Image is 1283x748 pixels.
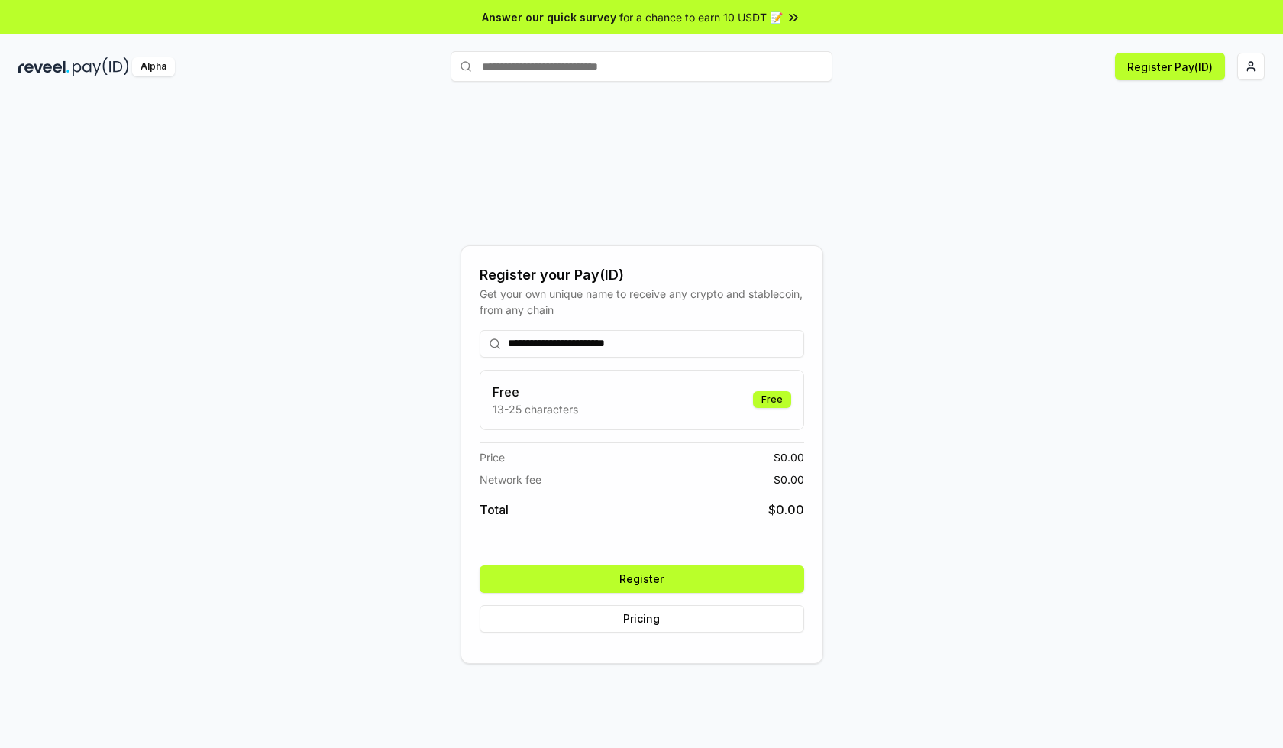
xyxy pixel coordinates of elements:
span: Total [480,500,509,519]
span: $ 0.00 [768,500,804,519]
span: Answer our quick survey [482,9,616,25]
span: $ 0.00 [774,449,804,465]
div: Get your own unique name to receive any crypto and stablecoin, from any chain [480,286,804,318]
button: Register Pay(ID) [1115,53,1225,80]
div: Free [753,391,791,408]
span: Network fee [480,471,541,487]
span: for a chance to earn 10 USDT 📝 [619,9,783,25]
p: 13-25 characters [493,401,578,417]
button: Pricing [480,605,804,633]
div: Register your Pay(ID) [480,264,804,286]
button: Register [480,565,804,593]
h3: Free [493,383,578,401]
img: reveel_dark [18,57,69,76]
span: Price [480,449,505,465]
span: $ 0.00 [774,471,804,487]
img: pay_id [73,57,129,76]
div: Alpha [132,57,175,76]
